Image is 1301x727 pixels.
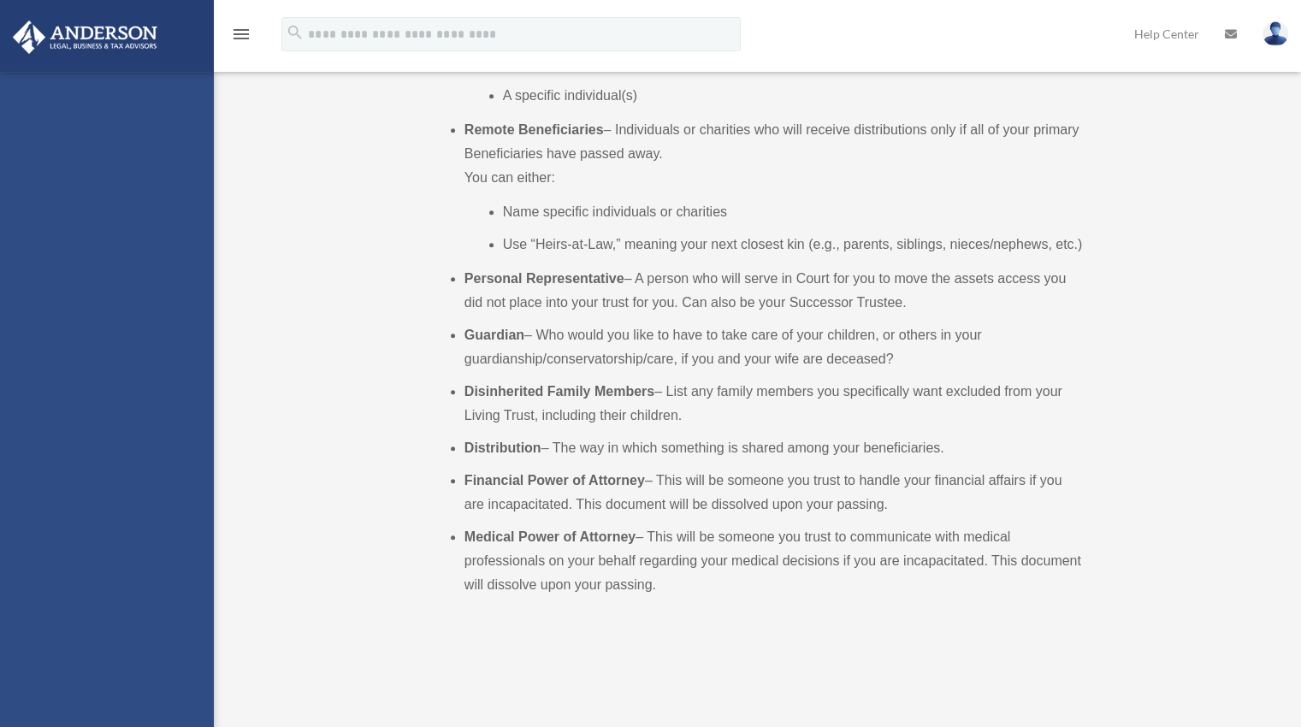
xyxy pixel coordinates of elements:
li: A specific individual(s) [503,84,1085,108]
a: menu [231,30,251,44]
img: Anderson Advisors Platinum Portal [8,21,163,54]
b: Guardian [464,328,524,342]
b: Medical Power of Attorney [464,529,636,544]
li: Name specific individuals or charities [503,200,1085,224]
li: – List any family members you specifically want excluded from your Living Trust, including their ... [464,380,1085,428]
b: Financial Power of Attorney [464,473,645,488]
b: Disinherited Family Members [464,384,654,399]
li: Use “Heirs-at-Law,” meaning your next closest kin (e.g., parents, siblings, nieces/nephews, etc.) [503,233,1085,257]
img: User Pic [1263,21,1288,46]
i: menu [231,24,251,44]
b: Distribution [464,440,541,455]
li: – A person who will serve in Court for you to move the assets access you did not place into your ... [464,267,1085,315]
li: – Who would you like to have to take care of your children, or others in your guardianship/conser... [464,323,1085,371]
b: Personal Representative [464,271,624,286]
li: – This will be someone you trust to communicate with medical professionals on your behalf regardi... [464,525,1085,597]
li: – This will be someone you trust to handle your financial affairs if you are incapacitated. This ... [464,469,1085,517]
b: Remote Beneficiaries [464,122,604,137]
i: search [286,23,305,42]
li: – Individuals or charities who will receive distributions only if all of your primary Beneficiari... [464,118,1085,257]
li: – The way in which something is shared among your beneficiaries. [464,436,1085,460]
